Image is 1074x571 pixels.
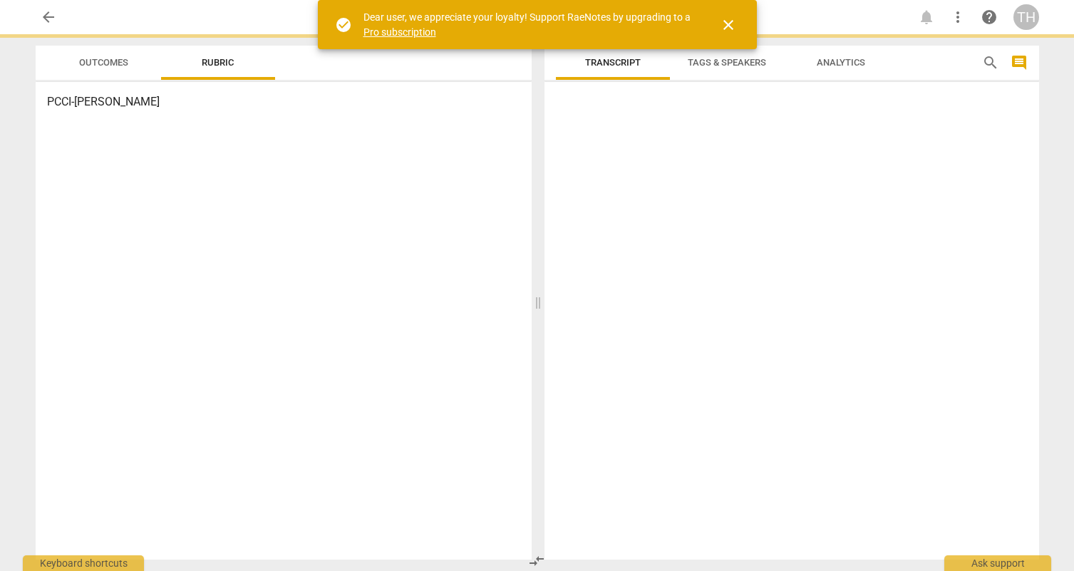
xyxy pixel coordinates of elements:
[40,9,57,26] span: arrow_back
[817,57,865,68] span: Analytics
[976,4,1002,30] a: Help
[202,57,234,68] span: Rubric
[944,555,1051,571] div: Ask support
[23,555,144,571] div: Keyboard shortcuts
[1008,51,1031,74] button: Show/Hide comments
[528,552,545,570] span: compare_arrows
[982,54,999,71] span: search
[688,57,766,68] span: Tags & Speakers
[335,16,352,34] span: check_circle
[363,26,436,38] a: Pro subscription
[585,57,641,68] span: Transcript
[720,16,737,34] span: close
[1011,54,1028,71] span: comment
[1013,4,1039,30] button: TH
[47,93,520,110] h3: PCCI-[PERSON_NAME]
[363,10,694,39] div: Dear user, we appreciate your loyalty! Support RaeNotes by upgrading to a
[79,57,128,68] span: Outcomes
[711,8,745,42] button: Close
[979,51,1002,74] button: Search
[949,9,966,26] span: more_vert
[981,9,998,26] span: help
